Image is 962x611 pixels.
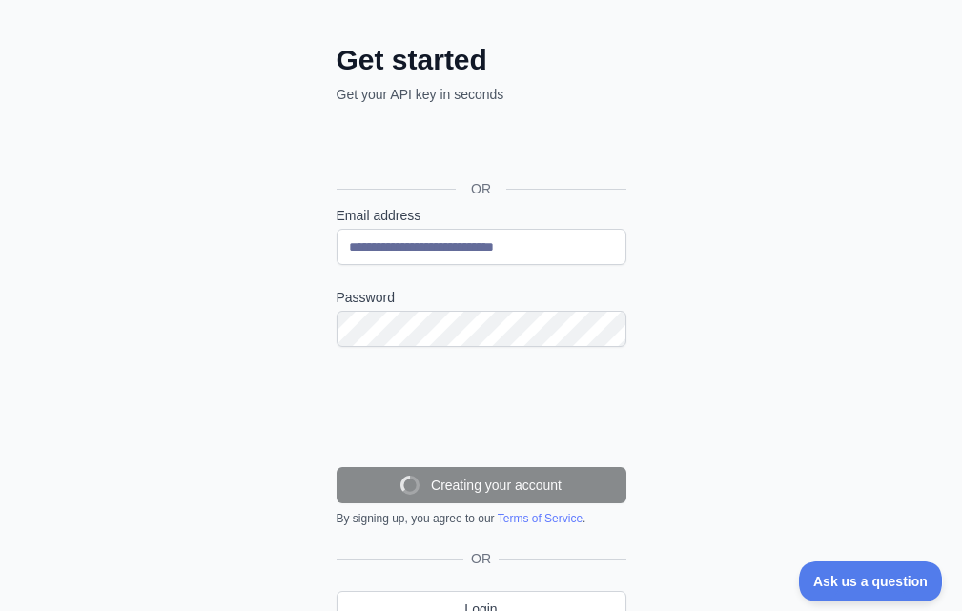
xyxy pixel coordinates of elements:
span: OR [456,179,506,198]
div: By signing up, you agree to our . [337,511,626,526]
label: Password [337,288,626,307]
iframe: Toggle Customer Support [799,561,943,601]
button: Creating your account [337,467,626,503]
label: Email address [337,206,626,225]
iframe: Sign in with Google Button [327,125,632,167]
iframe: reCAPTCHA [337,370,626,444]
span: OR [463,549,499,568]
a: Terms of Service [498,512,583,525]
p: Get your API key in seconds [337,85,626,104]
h2: Get started [337,43,626,77]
